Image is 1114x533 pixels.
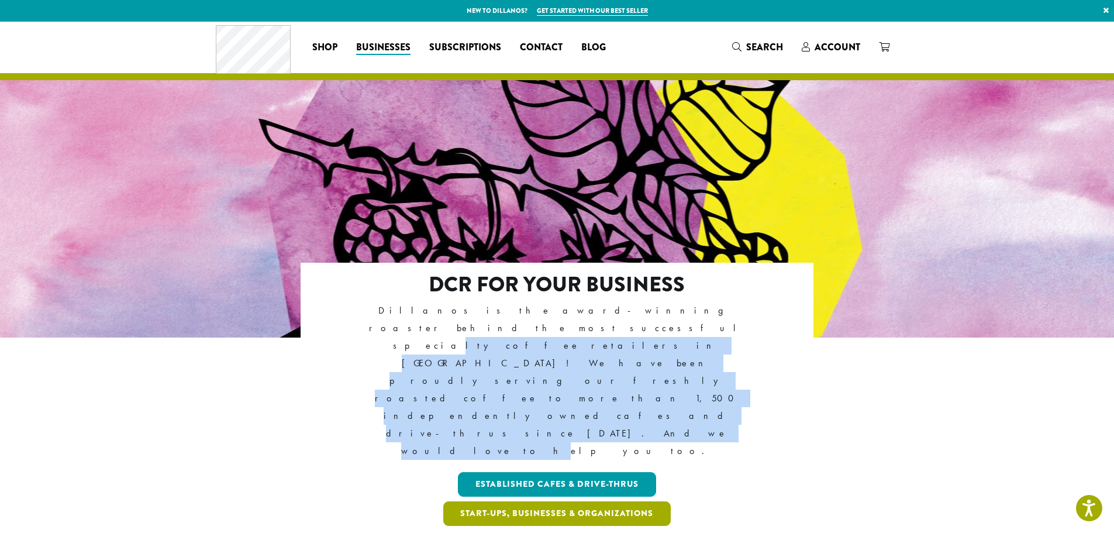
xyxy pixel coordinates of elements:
h2: DCR FOR YOUR BUSINESS [351,272,763,297]
a: Start-ups, Businesses & Organizations [443,501,671,526]
a: Established Cafes & Drive-Thrus [458,472,656,497]
a: Search [723,37,792,57]
span: Search [746,40,783,54]
span: Blog [581,40,606,55]
span: Shop [312,40,337,55]
span: Account [815,40,860,54]
p: Dillanos is the award-winning roaster behind the most successful specialty coffee retailers in [G... [351,302,763,460]
span: Contact [520,40,563,55]
span: Businesses [356,40,411,55]
a: Get started with our best seller [537,6,648,16]
a: Shop [303,38,347,57]
span: Subscriptions [429,40,501,55]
